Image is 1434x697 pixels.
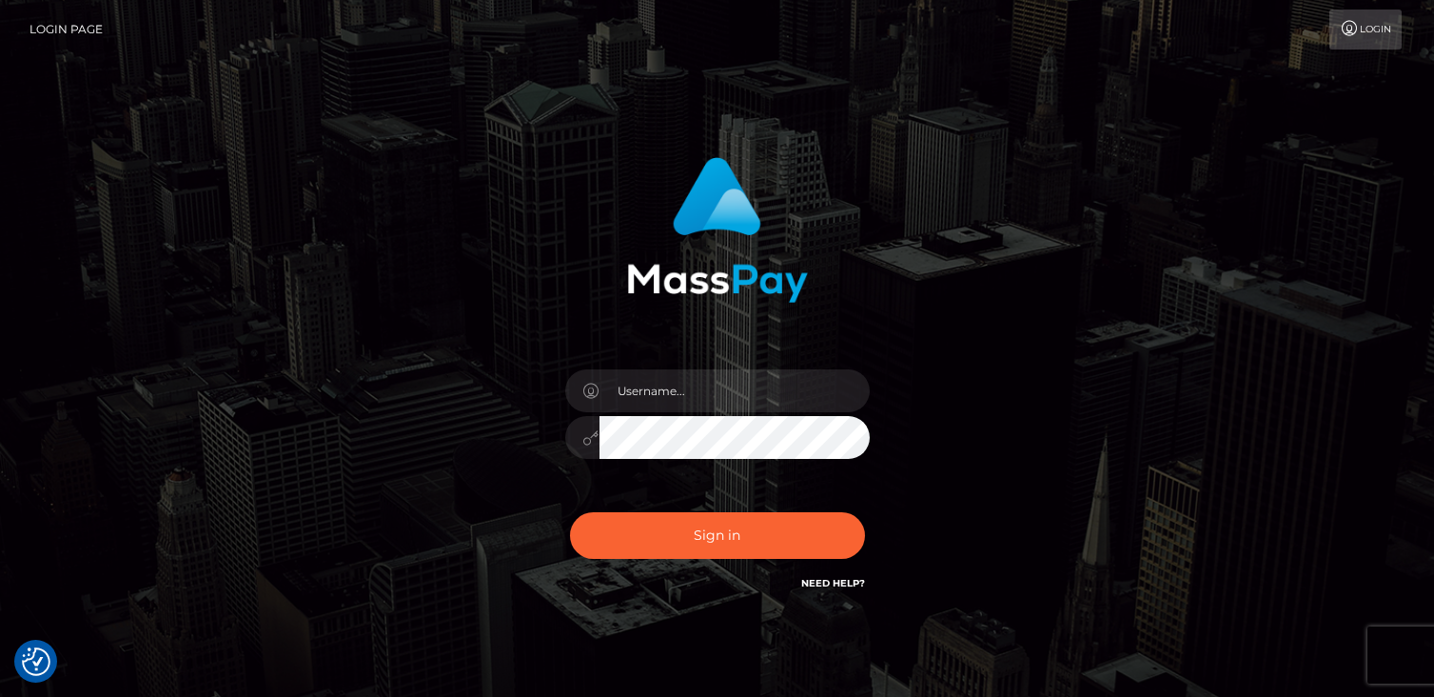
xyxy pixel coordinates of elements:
img: Revisit consent button [22,647,50,676]
button: Consent Preferences [22,647,50,676]
a: Login [1329,10,1402,50]
a: Need Help? [801,577,865,589]
img: MassPay Login [627,157,808,303]
input: Username... [599,369,870,412]
a: Login Page [29,10,103,50]
button: Sign in [570,512,865,559]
